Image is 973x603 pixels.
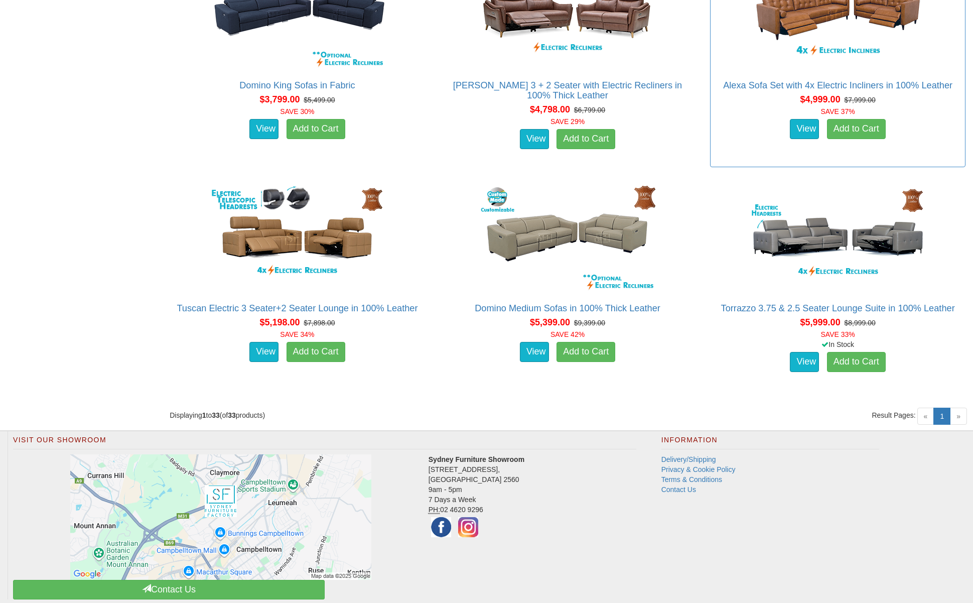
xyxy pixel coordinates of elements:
img: Click to activate map [70,454,371,580]
span: $5,999.00 [800,317,841,327]
a: Tuscan Electric 3 Seater+2 Seater Lounge in 100% Leather [177,303,418,313]
a: Torrazzo 3.75 & 2.5 Seater Lounge Suite in 100% Leather [721,303,955,313]
img: Torrazzo 3.75 & 2.5 Seater Lounge Suite in 100% Leather [748,183,928,293]
del: $9,399.00 [574,319,605,327]
img: Domino Medium Sofas in 100% Thick Leather [477,183,658,293]
div: Displaying to (of products) [162,410,568,420]
font: SAVE 37% [821,107,855,115]
a: Add to Cart [557,342,615,362]
font: SAVE 29% [550,117,585,126]
a: Domino Medium Sofas in 100% Thick Leather [475,303,660,313]
strong: Sydney Furniture Showroom [429,455,524,463]
img: Instagram [456,515,481,540]
h2: Information [661,436,880,449]
a: Contact Us [13,580,325,599]
abbr: Phone [429,506,440,514]
a: Alexa Sofa Set with 4x Electric Incliners in 100% Leather [723,80,952,90]
del: $8,999.00 [844,319,875,327]
font: SAVE 30% [280,107,314,115]
a: View [790,352,819,372]
del: $6,799.00 [574,106,605,114]
a: Add to Cart [557,129,615,149]
a: Add to Cart [287,119,345,139]
a: View [249,119,279,139]
a: View [790,119,819,139]
strong: 1 [202,411,206,419]
span: « [917,408,934,425]
div: In Stock [708,339,967,349]
font: SAVE 33% [821,330,855,338]
a: Add to Cart [287,342,345,362]
a: View [249,342,279,362]
strong: 33 [212,411,220,419]
span: Result Pages: [872,410,915,420]
a: Contact Us [661,486,696,494]
span: $3,799.00 [259,94,300,104]
h2: Visit Our Showroom [13,436,636,449]
strong: 33 [228,411,236,419]
img: Facebook [429,515,454,540]
a: Click to activate map [21,454,421,580]
a: Delivery/Shipping [661,455,716,463]
del: $7,999.00 [844,96,875,104]
a: Terms & Conditions [661,475,722,484]
a: Privacy & Cookie Policy [661,465,736,473]
span: $5,198.00 [259,317,300,327]
span: $4,798.00 [530,104,570,114]
del: $7,898.00 [304,319,335,327]
a: Add to Cart [827,352,886,372]
span: $5,399.00 [530,317,570,327]
a: Add to Cart [827,119,886,139]
img: Tuscan Electric 3 Seater+2 Seater Lounge in 100% Leather [207,183,387,293]
a: View [520,129,549,149]
font: SAVE 42% [550,330,585,338]
a: View [520,342,549,362]
del: $5,499.00 [304,96,335,104]
font: SAVE 34% [280,330,314,338]
span: $4,999.00 [800,94,841,104]
a: [PERSON_NAME] 3 + 2 Seater with Electric Recliners in 100% Thick Leather [453,80,682,100]
span: » [950,408,967,425]
a: Domino King Sofas in Fabric [239,80,355,90]
a: 1 [933,408,950,425]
